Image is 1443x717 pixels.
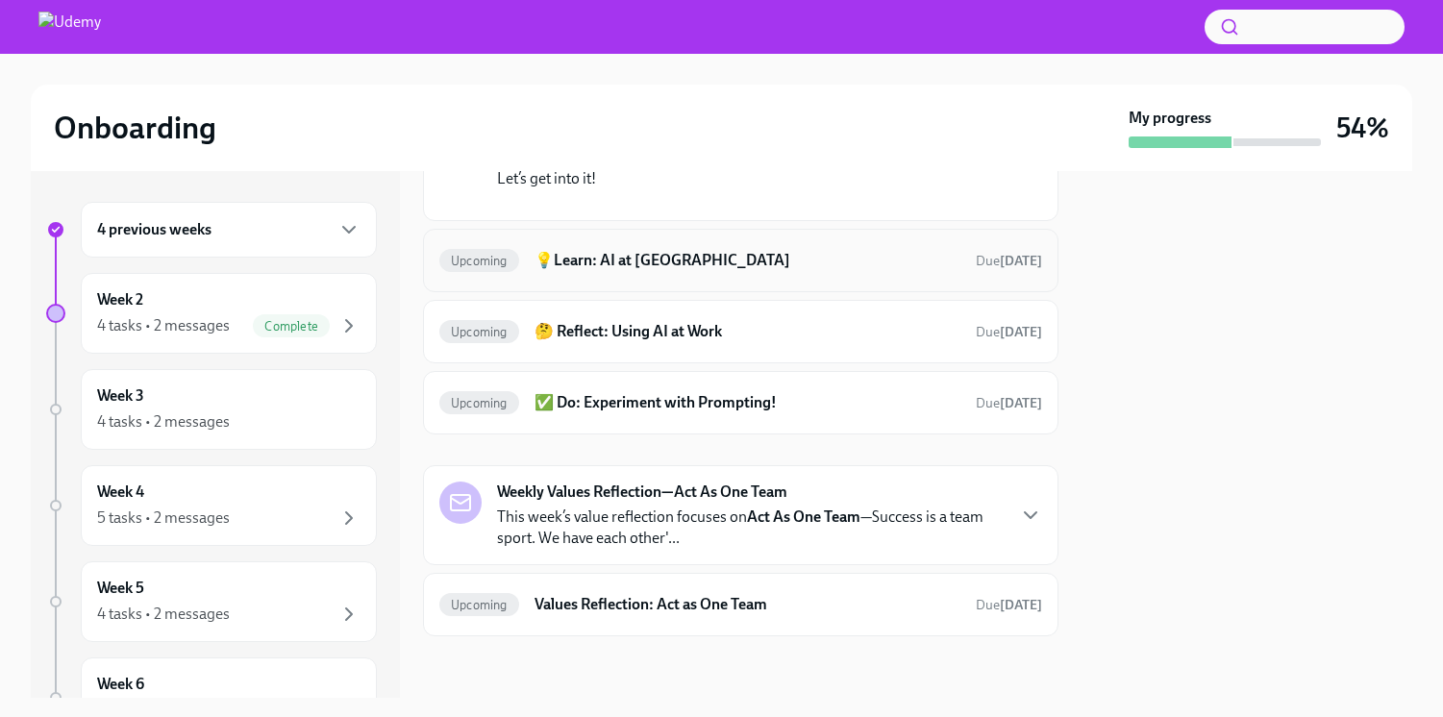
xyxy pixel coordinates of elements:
p: Let’s get into it! [497,168,1011,189]
h6: Week 5 [97,578,144,599]
a: Week 45 tasks • 2 messages [46,465,377,546]
span: Due [976,395,1042,411]
span: August 30th, 2025 10:00 [976,394,1042,412]
span: Upcoming [439,396,519,410]
h6: Values Reflection: Act as One Team [535,594,960,615]
a: Week 34 tasks • 2 messages [46,369,377,450]
strong: My progress [1129,108,1211,129]
h6: Week 3 [97,385,144,407]
a: UpcomingValues Reflection: Act as One TeamDue[DATE] [439,589,1042,620]
strong: [DATE] [1000,324,1042,340]
span: Upcoming [439,598,519,612]
h6: 4 previous weeks [97,219,211,240]
div: 5 tasks • 2 messages [97,507,230,529]
span: September 2nd, 2025 10:00 [976,596,1042,614]
span: Upcoming [439,254,519,268]
h6: Week 2 [97,289,143,310]
h3: 54% [1336,111,1389,145]
strong: [DATE] [1000,395,1042,411]
p: This week’s value reflection focuses on —Success is a team sport. We have each other'... [497,507,1004,549]
strong: Weekly Values Reflection—Act As One Team [497,482,787,503]
h6: Week 6 [97,674,144,695]
h2: Onboarding [54,109,216,147]
div: 4 previous weeks [81,202,377,258]
strong: Act As One Team [747,507,860,526]
div: 4 tasks • 2 messages [97,315,230,336]
h6: ✅ Do: Experiment with Prompting! [535,392,960,413]
h6: 🤔 Reflect: Using AI at Work [535,321,960,342]
a: Upcoming🤔 Reflect: Using AI at WorkDue[DATE] [439,316,1042,347]
span: August 30th, 2025 10:00 [976,323,1042,341]
span: Due [976,324,1042,340]
a: Upcoming✅ Do: Experiment with Prompting!Due[DATE] [439,387,1042,418]
div: 4 tasks • 2 messages [97,604,230,625]
span: Complete [253,319,330,334]
strong: [DATE] [1000,597,1042,613]
h6: Week 4 [97,482,144,503]
span: Upcoming [439,325,519,339]
strong: [DATE] [1000,253,1042,269]
a: Week 24 tasks • 2 messagesComplete [46,273,377,354]
a: Upcoming💡Learn: AI at [GEOGRAPHIC_DATA]Due[DATE] [439,245,1042,276]
img: Udemy [38,12,101,42]
span: August 30th, 2025 10:00 [976,252,1042,270]
a: Week 54 tasks • 2 messages [46,561,377,642]
div: 4 tasks • 2 messages [97,411,230,433]
h6: 💡Learn: AI at [GEOGRAPHIC_DATA] [535,250,960,271]
span: Due [976,597,1042,613]
span: Due [976,253,1042,269]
